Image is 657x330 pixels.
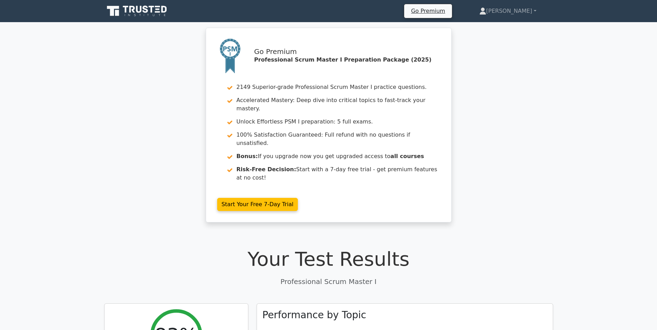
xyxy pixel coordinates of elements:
p: Professional Scrum Master I [104,276,553,287]
h3: Performance by Topic [263,309,366,321]
a: Go Premium [407,6,449,16]
a: [PERSON_NAME] [463,4,553,18]
a: Start Your Free 7-Day Trial [217,198,298,211]
h1: Your Test Results [104,247,553,271]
